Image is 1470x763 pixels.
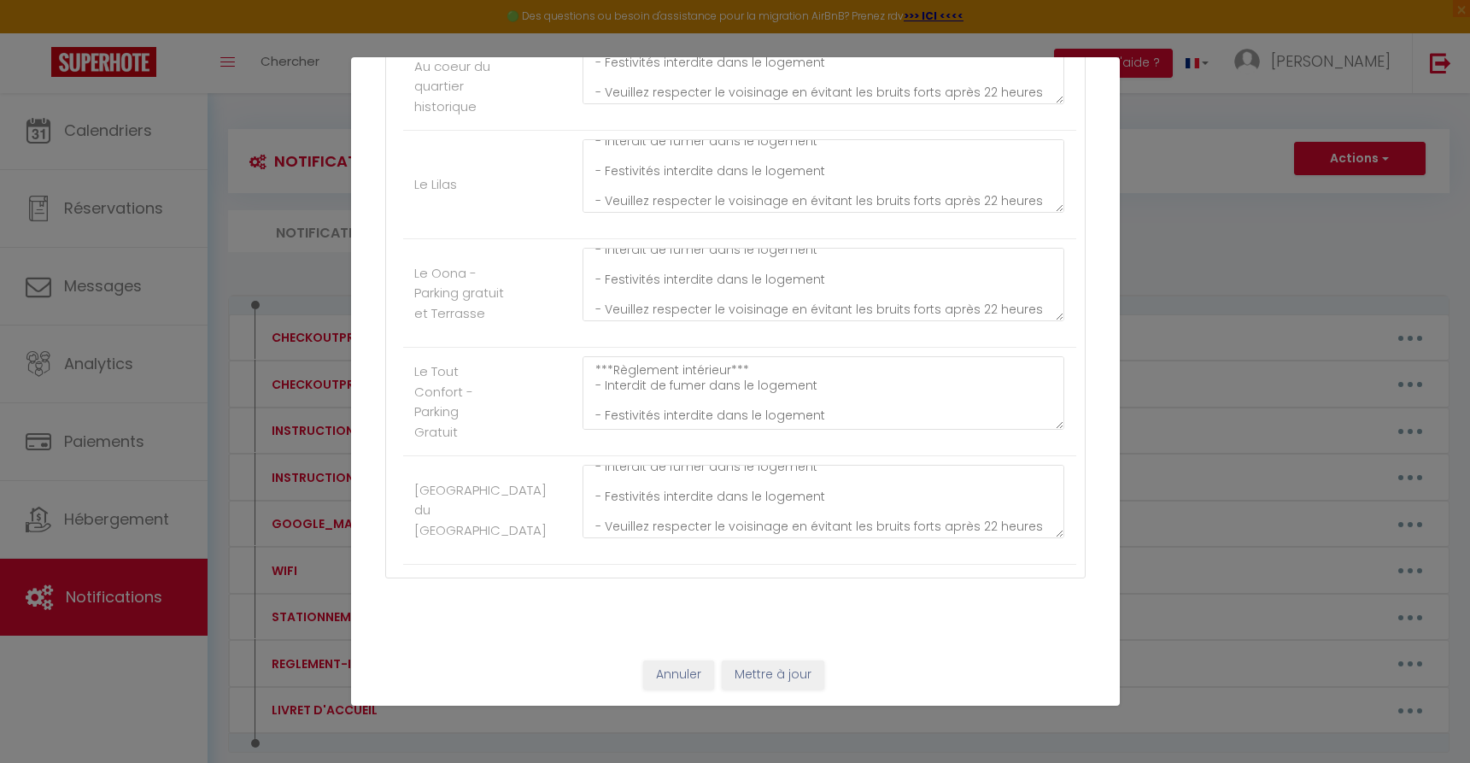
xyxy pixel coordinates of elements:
[722,660,824,690] button: Mettre à jour
[643,660,714,690] button: Annuler
[414,263,504,324] label: Le Oona - Parking gratuit et Terrasse
[414,361,504,442] label: Le Tout Confort - Parking Gratuit
[414,174,457,195] label: Le Lilas
[414,480,547,541] label: [GEOGRAPHIC_DATA] du [GEOGRAPHIC_DATA]
[414,36,504,116] label: Le Central - Au coeur du quartier historique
